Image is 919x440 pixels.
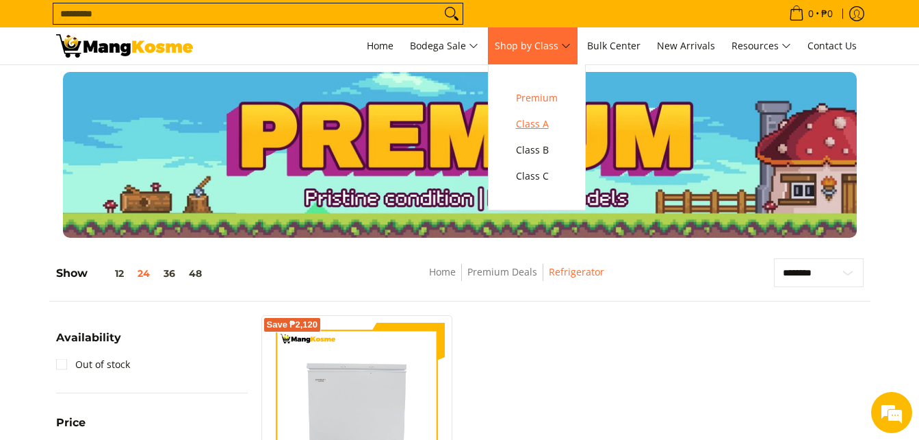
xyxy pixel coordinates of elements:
h5: Show [56,267,209,280]
span: • [785,6,837,21]
a: Premium Deals [467,265,537,278]
a: Resources [725,27,798,64]
span: Contact Us [807,39,857,52]
span: Resources [732,38,791,55]
span: Availability [56,332,121,343]
summary: Open [56,417,86,439]
span: 0 [806,9,816,19]
button: Search [441,3,463,24]
span: Home [367,39,393,52]
span: Bodega Sale [410,38,478,55]
button: 24 [131,268,157,279]
span: Refrigerator [549,264,604,281]
span: Class A [516,116,558,133]
span: Class B [516,142,558,159]
div: Chat with us now [71,77,230,95]
button: 48 [182,268,209,279]
a: Premium [509,85,565,111]
a: Contact Us [801,27,864,64]
span: Price [56,417,86,428]
a: Bulk Center [580,27,647,64]
nav: Breadcrumbs [333,264,700,295]
a: Class B [509,137,565,163]
span: We're online! [79,132,189,271]
a: New Arrivals [650,27,722,64]
a: Out of stock [56,354,130,376]
a: Bodega Sale [403,27,485,64]
a: Class A [509,111,565,137]
a: Class C [509,163,565,189]
button: 36 [157,268,182,279]
span: New Arrivals [657,39,715,52]
span: Premium [516,90,558,107]
span: Save ₱2,120 [267,321,318,329]
span: Class C [516,168,558,185]
span: ₱0 [819,9,835,19]
a: Home [429,265,456,278]
textarea: Type your message and hit 'Enter' [7,294,261,342]
summary: Open [56,332,121,354]
span: Bulk Center [587,39,640,52]
button: 12 [88,268,131,279]
span: Shop by Class [495,38,571,55]
div: Minimize live chat window [224,7,257,40]
a: Shop by Class [488,27,578,64]
nav: Main Menu [207,27,864,64]
a: Home [360,27,400,64]
img: Premium Deals: Best Premium Home Appliances Sale l Mang Kosme [56,34,193,58]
